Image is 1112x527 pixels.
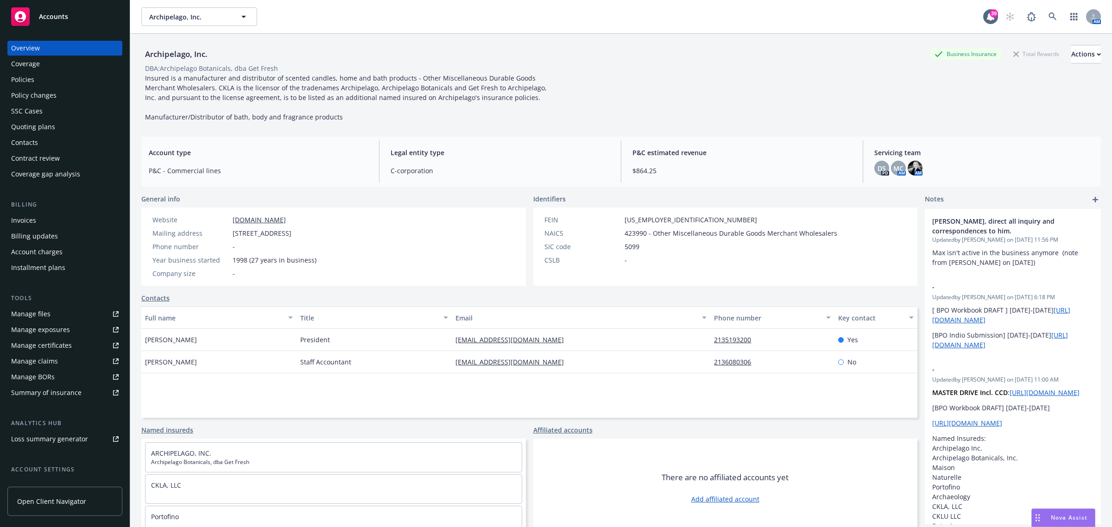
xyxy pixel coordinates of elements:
[932,305,1093,325] p: [ BPO Workbook DRAFT ] [DATE]-[DATE]
[847,357,856,367] span: No
[11,41,40,56] div: Overview
[7,478,122,493] a: Service team
[932,388,1008,397] strong: MASTER DRIVE Incl. CCD
[152,242,229,251] div: Phone number
[151,481,181,489] a: CKLA, LLC
[691,494,759,504] a: Add affiliated account
[544,215,621,225] div: FEIN
[11,88,57,103] div: Policy changes
[932,364,1069,374] span: -
[714,313,821,323] div: Phone number
[625,242,639,251] span: 5099
[233,269,235,278] span: -
[932,403,1093,413] p: [BPO Workbook DRAFT] [DATE]-[DATE]
[300,313,438,323] div: Title
[710,307,834,329] button: Phone number
[233,242,235,251] span: -
[1031,508,1095,527] button: Nova Assist
[11,338,72,353] div: Manage certificates
[149,166,368,176] span: P&C - Commercial lines
[152,215,229,225] div: Website
[300,335,330,345] span: President
[11,104,43,119] div: SSC Cases
[11,119,55,134] div: Quoting plans
[847,335,858,345] span: Yes
[7,245,122,259] a: Account charges
[141,425,193,435] a: Named insureds
[7,200,122,209] div: Billing
[625,215,757,225] span: [US_EMPLOYER_IDENTIFICATION_NUMBER]
[874,148,1093,157] span: Servicing team
[11,370,55,384] div: Manage BORs
[11,167,80,182] div: Coverage gap analysis
[1010,388,1080,397] a: [URL][DOMAIN_NAME]
[632,166,852,176] span: $864.25
[1051,514,1087,521] span: Nova Assist
[932,216,1069,236] span: [PERSON_NAME], direct all inquiry and correspondences to him.
[7,104,122,119] a: SSC Cases
[714,335,758,344] a: 2135193200
[141,194,180,204] span: General info
[11,151,60,166] div: Contract review
[300,357,353,367] span: Staff Accountant ​​​​
[7,88,122,103] a: Policy changes
[145,63,278,73] div: DBA: Archipelago Botanicals, dba Get Fresh
[7,385,122,400] a: Summary of insurance
[39,13,68,20] span: Accounts
[17,496,86,506] span: Open Client Navigator
[7,307,122,321] a: Manage files
[11,307,51,321] div: Manage files
[878,163,886,173] span: DS
[141,307,297,329] button: Full name
[1071,45,1101,63] button: Actions
[7,229,122,244] a: Billing updates
[990,9,998,18] div: 39
[141,7,257,26] button: Archipelago, Inc.
[11,478,51,493] div: Service team
[714,358,758,366] a: 2136080306
[233,255,316,265] span: 1998 (27 years in business)
[152,255,229,265] div: Year business started
[7,41,122,56] a: Overview
[1022,7,1041,26] a: Report a Bug
[391,166,610,176] span: C-corporation
[908,161,922,176] img: photo
[932,282,1069,292] span: -
[7,294,122,303] div: Tools
[1009,48,1064,60] div: Total Rewards
[149,148,368,157] span: Account type
[533,425,593,435] a: Affiliated accounts
[1065,7,1083,26] a: Switch app
[455,313,696,323] div: Email
[7,260,122,275] a: Installment plans
[455,358,571,366] a: [EMAIL_ADDRESS][DOMAIN_NAME]
[149,12,229,22] span: Archipelago, Inc.
[7,322,122,337] a: Manage exposures
[151,512,179,521] a: Portofino
[7,151,122,166] a: Contract review
[151,458,516,466] span: Archipelago Botanicals, dba Get Fresh
[925,275,1101,357] div: -Updatedby [PERSON_NAME] on [DATE] 6:18 PM[ BPO Workbook DRAFT ] [DATE]-[DATE][URL][DOMAIN_NAME][...
[11,385,82,400] div: Summary of insurance
[11,245,63,259] div: Account charges
[1032,509,1043,527] div: Drag to move
[11,322,70,337] div: Manage exposures
[145,335,197,345] span: [PERSON_NAME]
[932,419,1002,427] a: [URL][DOMAIN_NAME]
[838,313,903,323] div: Key contact
[7,432,122,446] a: Loss summary generator
[141,293,170,303] a: Contacts
[533,194,566,204] span: Identifiers
[7,135,122,150] a: Contacts
[11,229,58,244] div: Billing updates
[152,269,229,278] div: Company size
[625,255,627,265] span: -
[932,248,1080,267] span: Max isn't active in the business anymore (note from [PERSON_NAME] on [DATE])
[11,56,40,71] div: Coverage
[233,215,286,224] a: [DOMAIN_NAME]
[7,167,122,182] a: Coverage gap analysis
[932,388,1093,397] p: :
[7,213,122,228] a: Invoices
[11,135,38,150] div: Contacts
[145,357,197,367] span: [PERSON_NAME]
